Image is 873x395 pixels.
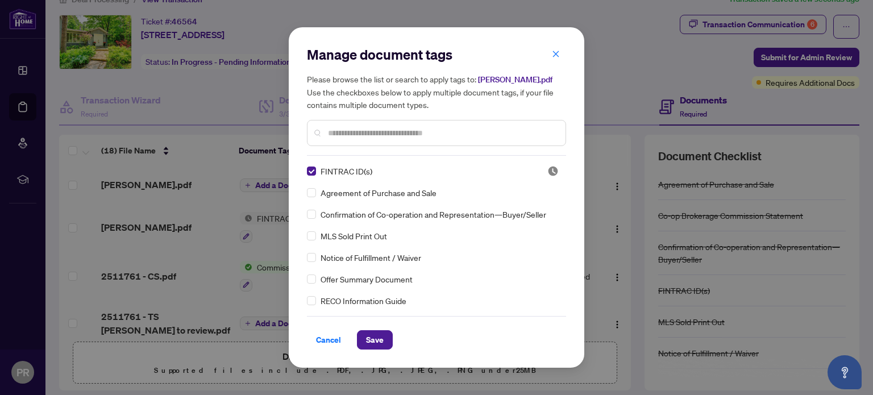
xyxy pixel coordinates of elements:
span: close [552,50,560,58]
span: RECO Information Guide [321,294,406,307]
h5: Please browse the list or search to apply tags to: Use the checkboxes below to apply multiple doc... [307,73,566,111]
span: Confirmation of Co-operation and Representation—Buyer/Seller [321,208,546,221]
span: [PERSON_NAME].pdf [478,74,552,85]
span: Agreement of Purchase and Sale [321,186,436,199]
img: status [547,165,559,177]
button: Open asap [828,355,862,389]
span: Offer Summary Document [321,273,413,285]
button: Save [357,330,393,350]
span: MLS Sold Print Out [321,230,387,242]
h2: Manage document tags [307,45,566,64]
button: Cancel [307,330,350,350]
span: Save [366,331,384,349]
span: FINTRAC ID(s) [321,165,372,177]
span: Pending Review [547,165,559,177]
span: Cancel [316,331,341,349]
span: Notice of Fulfillment / Waiver [321,251,421,264]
